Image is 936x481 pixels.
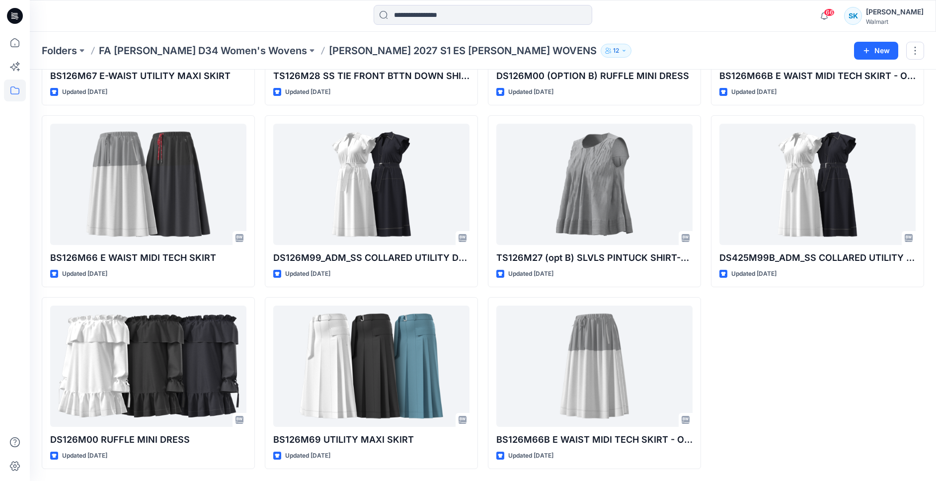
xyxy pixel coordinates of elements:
p: Updated [DATE] [508,269,553,279]
p: DS126M00 (OPTION B) RUFFLE MINI DRESS [496,69,693,83]
p: Updated [DATE] [285,451,330,461]
p: Updated [DATE] [62,87,107,97]
p: [PERSON_NAME] 2027 S1 ES [PERSON_NAME] WOVENS [329,44,597,58]
p: TS126M28 SS TIE FRONT BTTN DOWN SHIRT [273,69,469,83]
a: TS126M27 (opt B) SLVLS PINTUCK SHIRT-OPT B [496,124,693,244]
p: Updated [DATE] [285,269,330,279]
a: BS126M69 UTILITY MAXI SKIRT [273,306,469,426]
p: Updated [DATE] [62,269,107,279]
a: Folders [42,44,77,58]
span: 66 [824,8,835,16]
button: New [854,42,898,60]
a: FA [PERSON_NAME] D34 Women's Wovens [99,44,307,58]
p: Updated [DATE] [508,87,553,97]
p: TS126M27 (opt B) SLVLS PINTUCK SHIRT-OPT B [496,251,693,265]
div: Walmart [866,18,924,25]
p: Updated [DATE] [285,87,330,97]
p: Updated [DATE] [62,451,107,461]
p: BS126M66 E WAIST MIDI TECH SKIRT [50,251,246,265]
p: BS126M66B E WAIST MIDI TECH SKIRT - OPT B [496,433,693,447]
p: Updated [DATE] [731,269,777,279]
p: DS425M99B_ADM_SS COLLARED UTILITY DRESS OPT B increased sweep [719,251,916,265]
a: BS126M66B E WAIST MIDI TECH SKIRT - OPT B [496,306,693,426]
p: Updated [DATE] [731,87,777,97]
p: BS126M66B E WAIST MIDI TECH SKIRT - OPT B [719,69,916,83]
a: DS126M99_ADM_SS COLLARED UTILITY DRESS 10.28.24 (1) [273,124,469,244]
a: DS425M99B_ADM_SS COLLARED UTILITY DRESS OPT B increased sweep [719,124,916,244]
a: DS126M00 RUFFLE MINI DRESS [50,306,246,426]
p: DS126M00 RUFFLE MINI DRESS [50,433,246,447]
p: DS126M99_ADM_SS COLLARED UTILITY DRESS [DATE] (1) [273,251,469,265]
p: BS126M69 UTILITY MAXI SKIRT [273,433,469,447]
a: BS126M66 E WAIST MIDI TECH SKIRT [50,124,246,244]
div: [PERSON_NAME] [866,6,924,18]
button: 12 [601,44,631,58]
p: 12 [613,45,619,56]
p: Updated [DATE] [508,451,553,461]
p: BS126M67 E-WAIST UTILITY MAXI SKIRT [50,69,246,83]
div: SK [844,7,862,25]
